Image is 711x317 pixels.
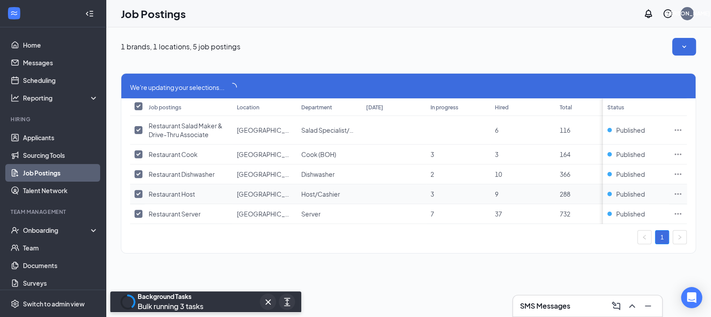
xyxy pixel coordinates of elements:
span: 116 [560,126,570,134]
span: Host/Cashier [301,190,340,198]
th: [DATE] [362,98,426,116]
svg: Ellipses [674,126,682,134]
div: Team Management [11,208,97,216]
button: ComposeMessage [609,299,623,313]
a: Team [23,239,98,257]
svg: Analysis [11,93,19,102]
a: Surveys [23,274,98,292]
th: In progress [426,98,490,116]
div: Department [301,104,332,111]
td: Grand Haven [232,204,297,224]
h3: SMS Messages [520,301,570,311]
span: Cook (BOH) [301,150,336,158]
td: Grand Haven [232,145,297,164]
button: ChevronUp [625,299,639,313]
span: [GEOGRAPHIC_DATA] [237,170,301,178]
svg: QuestionInfo [662,8,673,19]
td: Host/Cashier [297,184,361,204]
th: Total [555,98,620,116]
span: 164 [560,150,570,158]
svg: Collapse [85,9,94,18]
svg: Ellipses [674,190,682,198]
span: [GEOGRAPHIC_DATA] [237,190,301,198]
span: Restaurant Dishwasher [149,170,215,178]
span: loading [226,81,239,93]
td: Salad Specialist/Prep [297,116,361,145]
button: right [673,230,687,244]
span: 37 [495,210,502,218]
span: Restaurant Cook [149,150,198,158]
span: 7 [430,210,434,218]
span: Restaurant Server [149,210,201,218]
div: Open Intercom Messenger [681,287,702,308]
div: Hiring [11,116,97,123]
span: 6 [495,126,498,134]
span: Server [301,210,321,218]
span: [GEOGRAPHIC_DATA] [237,210,301,218]
a: Applicants [23,129,98,146]
span: Published [616,126,645,134]
svg: Cross [263,297,273,307]
svg: Notifications [643,8,654,19]
a: Home [23,36,98,54]
a: Sourcing Tools [23,146,98,164]
span: 10 [495,170,502,178]
td: Grand Haven [232,184,297,204]
span: 288 [560,190,570,198]
div: Background Tasks [138,292,203,301]
button: left [637,230,651,244]
div: Onboarding [23,226,91,235]
p: 1 brands, 1 locations, 5 job postings [121,42,240,52]
svg: ArrowsExpand [282,297,292,307]
a: Job Postings [23,164,98,182]
a: 1 [655,231,669,244]
span: Salad Specialist/Prep [301,126,363,134]
span: 3 [430,150,434,158]
svg: Minimize [643,301,653,311]
svg: WorkstreamLogo [10,9,19,18]
button: SmallChevronDown [672,38,696,56]
span: left [642,235,647,240]
svg: UserCheck [11,226,19,235]
div: [PERSON_NAME] [665,10,710,17]
td: Dishwasher [297,164,361,184]
li: Previous Page [637,230,651,244]
td: Grand Haven [232,116,297,145]
li: Next Page [673,230,687,244]
span: Published [616,150,645,159]
div: Location [237,104,259,111]
span: Published [616,190,645,198]
button: Minimize [641,299,655,313]
span: Published [616,170,645,179]
svg: ComposeMessage [611,301,621,311]
div: Switch to admin view [23,299,85,308]
a: Documents [23,257,98,274]
span: Published [616,209,645,218]
a: Talent Network [23,182,98,199]
svg: SmallChevronDown [680,42,689,51]
span: Bulk running 3 tasks [138,302,203,311]
svg: ChevronUp [627,301,637,311]
h1: Job Postings [121,6,186,21]
div: Job postings [149,104,181,111]
svg: Ellipses [674,170,682,179]
span: Restaurant Host [149,190,195,198]
span: 3 [495,150,498,158]
th: Hired [490,98,555,116]
li: 1 [655,230,669,244]
span: [GEOGRAPHIC_DATA] [237,150,301,158]
a: Scheduling [23,71,98,89]
span: 366 [560,170,570,178]
span: 2 [430,170,434,178]
div: Reporting [23,93,99,102]
svg: Settings [11,299,19,308]
svg: Ellipses [674,150,682,159]
span: right [677,235,682,240]
a: Messages [23,54,98,71]
span: [GEOGRAPHIC_DATA] [237,126,301,134]
span: We're updating your selections... [130,82,225,92]
td: Cook (BOH) [297,145,361,164]
svg: Ellipses [674,209,682,218]
span: Dishwasher [301,170,335,178]
td: Server [297,204,361,224]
